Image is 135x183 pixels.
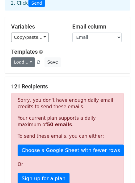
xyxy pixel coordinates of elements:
[18,133,117,140] p: To send these emails, you can either:
[47,122,72,127] strong: 50 emails
[11,23,63,30] h5: Variables
[11,48,38,55] a: Templates
[18,115,117,128] p: Your current plan supports a daily maximum of .
[11,83,124,90] h5: 121 Recipients
[104,153,135,183] iframe: Chat Widget
[11,33,49,42] a: Copy/paste...
[18,161,117,168] p: Or
[44,57,61,67] button: Save
[11,57,35,67] a: Load...
[18,145,124,156] a: Choose a Google Sheet with fewer rows
[72,23,124,30] h5: Email column
[18,97,117,110] p: Sorry, you don't have enough daily email credits to send these emails.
